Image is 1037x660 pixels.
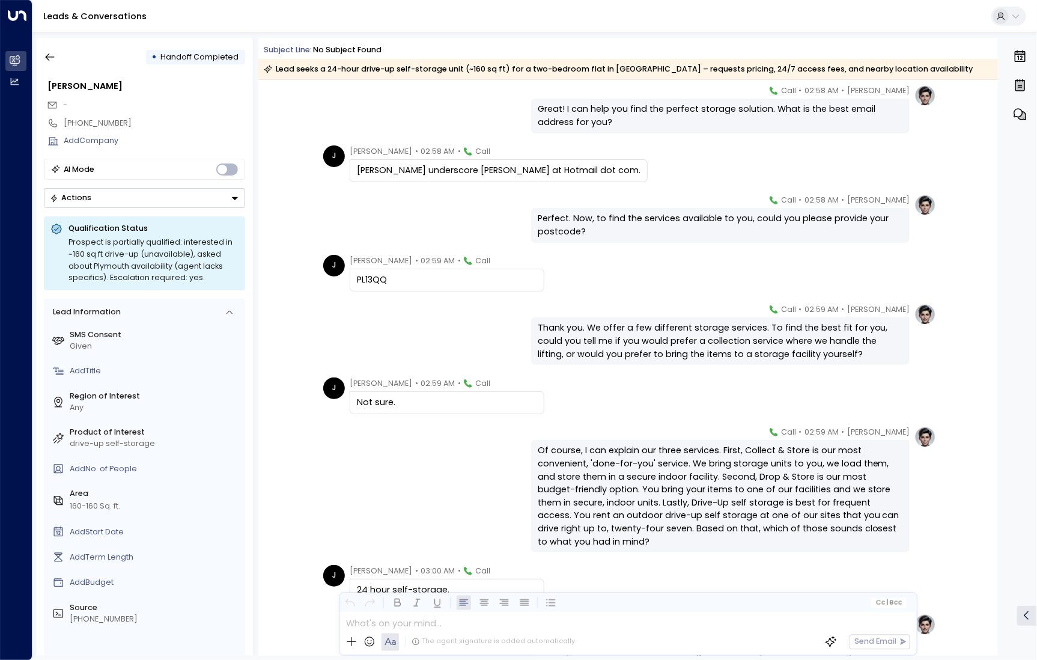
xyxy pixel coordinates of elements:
div: Of course, I can explain our three services. First, Collect & Store is our most convenient, 'done... [538,444,903,548]
span: Call [475,377,490,390]
span: [PERSON_NAME] [350,377,412,390]
span: • [415,377,418,390]
span: - [63,100,67,110]
span: Call [475,565,490,577]
span: | [887,599,889,607]
div: PL13QQ [357,273,537,287]
div: [PHONE_NUMBER] [70,614,241,625]
span: • [799,85,802,97]
span: • [842,194,845,206]
div: Lead seeks a 24-hour drive-up self-storage unit (~160 sq ft) for a two-bedroom flat in [GEOGRAPHI... [264,63,973,75]
span: • [842,85,845,97]
span: [PERSON_NAME] [847,85,910,97]
span: • [458,377,461,390]
div: AI Mode [64,163,95,176]
div: Any [70,402,241,414]
span: • [842,304,845,316]
div: J [323,565,345,587]
img: profile-logo.png [914,614,936,635]
a: Leads & Conversations [43,10,147,22]
div: Actions [50,193,91,203]
div: Thank you. We offer a few different storage services. To find the best fit for you, could you tel... [538,322,903,361]
label: Product of Interest [70,427,241,438]
span: • [799,304,802,316]
span: 02:58 AM [804,194,839,206]
span: [PERSON_NAME] [350,145,412,157]
div: AddTitle [70,365,241,377]
span: Call [781,426,796,438]
label: Source [70,602,241,614]
img: profile-logo.png [914,426,936,448]
span: Handoff Completed [161,52,239,62]
span: [PERSON_NAME] [847,304,910,316]
div: 24 hour self-storage. [357,584,537,597]
div: AddTerm Length [70,552,241,563]
span: [PERSON_NAME] [847,426,910,438]
span: • [415,145,418,157]
span: 02:59 AM [421,377,455,390]
span: 03:00 AM [421,565,455,577]
span: • [458,565,461,577]
span: Call [781,304,796,316]
div: AddBudget [70,577,241,588]
div: Great! I can help you find the perfect storage solution. What is the best email address for you? [538,103,903,129]
span: 02:58 AM [804,85,839,97]
div: Given [70,341,241,352]
span: Call [781,85,796,97]
div: J [323,145,345,167]
div: Perfect. Now, to find the services available to you, could you please provide your postcode? [538,212,903,238]
button: Actions [44,188,245,208]
span: • [842,426,845,438]
button: Undo [342,596,357,611]
label: SMS Consent [70,329,241,341]
span: • [415,565,418,577]
div: drive-up self-storage [70,438,241,450]
span: Call [475,145,490,157]
span: Cc Bcc [875,599,902,607]
span: 02:59 AM [421,255,455,267]
button: Cc|Bcc [871,597,907,608]
div: [PERSON_NAME] [47,80,245,93]
img: profile-logo.png [914,304,936,325]
span: • [415,255,418,267]
span: [PERSON_NAME] [847,194,910,206]
div: [PHONE_NUMBER] [64,118,245,129]
div: J [323,377,345,399]
span: Call [781,194,796,206]
div: Prospect is partially qualified: interested in ~160 sq ft drive-up (unavailable), asked about Ply... [68,236,239,284]
span: • [458,145,461,157]
p: Qualification Status [68,223,239,234]
label: Area [70,488,241,500]
div: No subject found [313,44,382,56]
span: • [799,426,802,438]
div: J [323,255,345,277]
div: The agent signature is added automatically [412,637,575,647]
div: 160-160 Sq. ft. [70,501,120,512]
img: profile-logo.png [914,85,936,106]
span: [PERSON_NAME] [350,255,412,267]
span: Call [475,255,490,267]
div: AddCompany [64,135,245,147]
div: [PERSON_NAME] underscore [PERSON_NAME] at Hotmail dot com. [357,164,640,177]
div: Lead Information [49,307,120,318]
div: AddStart Date [70,527,241,538]
div: Not sure. [357,396,537,409]
span: • [458,255,461,267]
span: [PERSON_NAME] [350,565,412,577]
img: profile-logo.png [914,194,936,216]
label: Region of Interest [70,391,241,402]
button: Redo [363,596,378,611]
span: 02:59 AM [804,304,839,316]
span: 02:58 AM [421,145,455,157]
div: AddNo. of People [70,463,241,475]
span: Subject Line: [264,44,312,55]
div: • [151,47,157,67]
span: 02:59 AM [804,426,839,438]
div: Button group with a nested menu [44,188,245,208]
span: • [799,194,802,206]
